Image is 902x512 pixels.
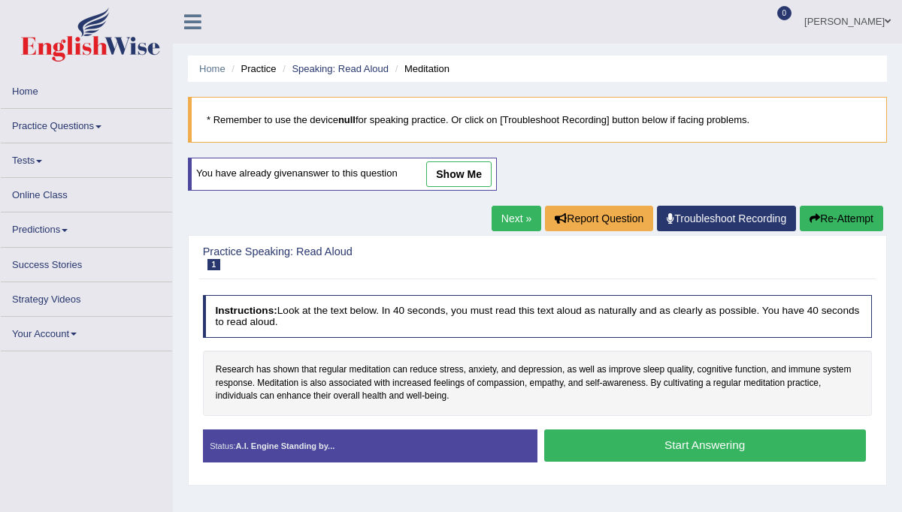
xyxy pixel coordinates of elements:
[492,206,541,231] a: Next »
[1,317,172,346] a: Your Account
[426,161,492,187] a: show me
[338,114,356,125] b: null
[203,246,618,271] h2: Practice Speaking: Read Aloud
[199,63,225,74] a: Home
[1,143,172,173] a: Tests
[1,178,172,207] a: Online Class
[545,206,653,231] button: Report Question
[203,429,537,462] div: Status:
[1,212,172,242] a: Predictions
[203,295,873,338] h4: Look at the text below. In 40 seconds, you must read this text aloud as naturally and as clearly ...
[657,206,796,231] a: Troubleshoot Recording
[777,6,792,20] span: 0
[188,97,887,143] blockquote: * Remember to use the device for speaking practice. Or click on [Troubleshoot Recording] button b...
[1,248,172,277] a: Success Stories
[1,282,172,312] a: Strategy Videos
[800,206,883,231] button: Re-Attempt
[292,63,389,74] a: Speaking: Read Aloud
[236,441,335,450] strong: A.I. Engine Standing by...
[203,351,873,416] div: Research has shown that regular meditation can reduce stress, anxiety, and depression, as well as...
[228,62,276,76] li: Practice
[215,305,277,316] b: Instructions:
[1,109,172,138] a: Practice Questions
[392,62,449,76] li: Meditation
[1,74,172,104] a: Home
[188,158,497,191] div: You have already given answer to this question
[544,429,866,462] button: Start Answering
[207,259,221,270] span: 1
